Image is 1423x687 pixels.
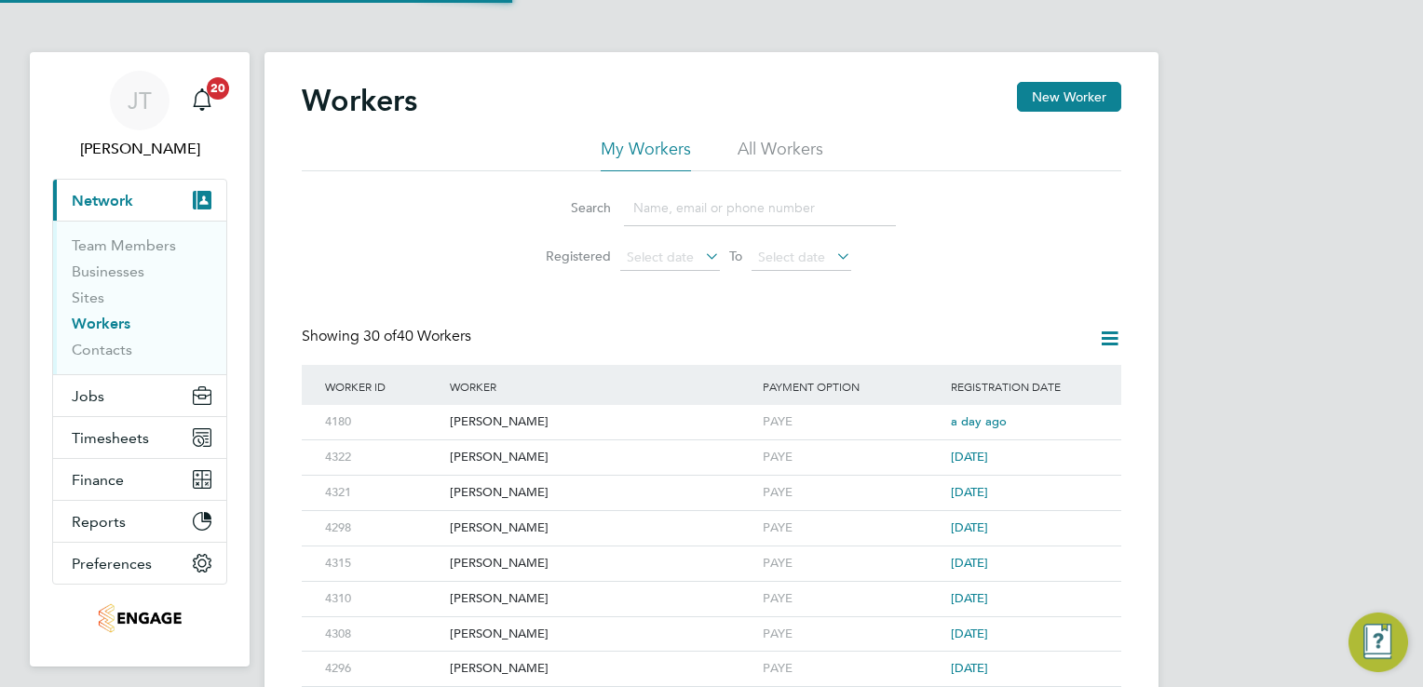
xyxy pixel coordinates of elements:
[724,244,748,268] span: To
[758,440,946,475] div: PAYE
[758,652,946,686] div: PAYE
[320,511,445,546] div: 4298
[445,582,758,616] div: [PERSON_NAME]
[72,513,126,531] span: Reports
[1348,613,1408,672] button: Engage Resource Center
[207,77,229,100] span: 20
[951,626,988,641] span: [DATE]
[758,249,825,265] span: Select date
[951,484,988,500] span: [DATE]
[758,511,946,546] div: PAYE
[527,248,611,264] label: Registered
[53,543,226,584] button: Preferences
[183,71,221,130] a: 20
[320,546,445,581] div: 4315
[302,327,475,346] div: Showing
[72,555,152,572] span: Preferences
[758,365,946,408] div: Payment Option
[320,476,445,510] div: 4321
[53,221,226,374] div: Network
[53,459,226,500] button: Finance
[72,236,176,254] a: Team Members
[951,519,988,535] span: [DATE]
[951,413,1007,429] span: a day ago
[72,471,124,489] span: Finance
[445,652,758,686] div: [PERSON_NAME]
[738,138,823,171] li: All Workers
[320,582,445,616] div: 4310
[52,71,227,160] a: JT[PERSON_NAME]
[758,582,946,616] div: PAYE
[758,546,946,581] div: PAYE
[363,327,471,345] span: 40 Workers
[53,501,226,542] button: Reports
[320,652,445,686] div: 4296
[320,651,1103,667] a: 4296[PERSON_NAME]PAYE[DATE]
[320,617,445,652] div: 4308
[758,405,946,439] div: PAYE
[53,180,226,221] button: Network
[363,327,397,345] span: 30 of
[320,404,1103,420] a: 4180[PERSON_NAME]PAYEa day ago
[1017,82,1121,112] button: New Worker
[320,616,1103,632] a: 4308[PERSON_NAME]PAYE[DATE]
[320,365,445,408] div: Worker ID
[72,429,149,447] span: Timesheets
[53,417,226,458] button: Timesheets
[320,440,445,475] div: 4322
[951,555,988,571] span: [DATE]
[72,315,130,332] a: Workers
[72,192,133,209] span: Network
[320,439,1103,455] a: 4322[PERSON_NAME]PAYE[DATE]
[627,249,694,265] span: Select date
[52,138,227,160] span: Joanne Taylor
[128,88,152,113] span: JT
[320,510,1103,526] a: 4298[PERSON_NAME]PAYE[DATE]
[445,546,758,581] div: [PERSON_NAME]
[445,617,758,652] div: [PERSON_NAME]
[445,365,758,408] div: Worker
[527,199,611,216] label: Search
[624,190,896,226] input: Name, email or phone number
[445,440,758,475] div: [PERSON_NAME]
[601,138,691,171] li: My Workers
[30,52,250,667] nav: Main navigation
[946,365,1103,408] div: Registration Date
[53,375,226,416] button: Jobs
[951,590,988,606] span: [DATE]
[445,511,758,546] div: [PERSON_NAME]
[951,660,988,676] span: [DATE]
[951,449,988,465] span: [DATE]
[445,405,758,439] div: [PERSON_NAME]
[52,603,227,633] a: Go to home page
[320,405,445,439] div: 4180
[302,82,417,119] h2: Workers
[72,341,132,358] a: Contacts
[758,617,946,652] div: PAYE
[72,289,104,306] a: Sites
[72,387,104,405] span: Jobs
[445,476,758,510] div: [PERSON_NAME]
[320,475,1103,491] a: 4321[PERSON_NAME]PAYE[DATE]
[72,263,144,280] a: Businesses
[98,603,182,633] img: fusionstaff-logo-retina.png
[758,476,946,510] div: PAYE
[320,546,1103,561] a: 4315[PERSON_NAME]PAYE[DATE]
[320,581,1103,597] a: 4310[PERSON_NAME]PAYE[DATE]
